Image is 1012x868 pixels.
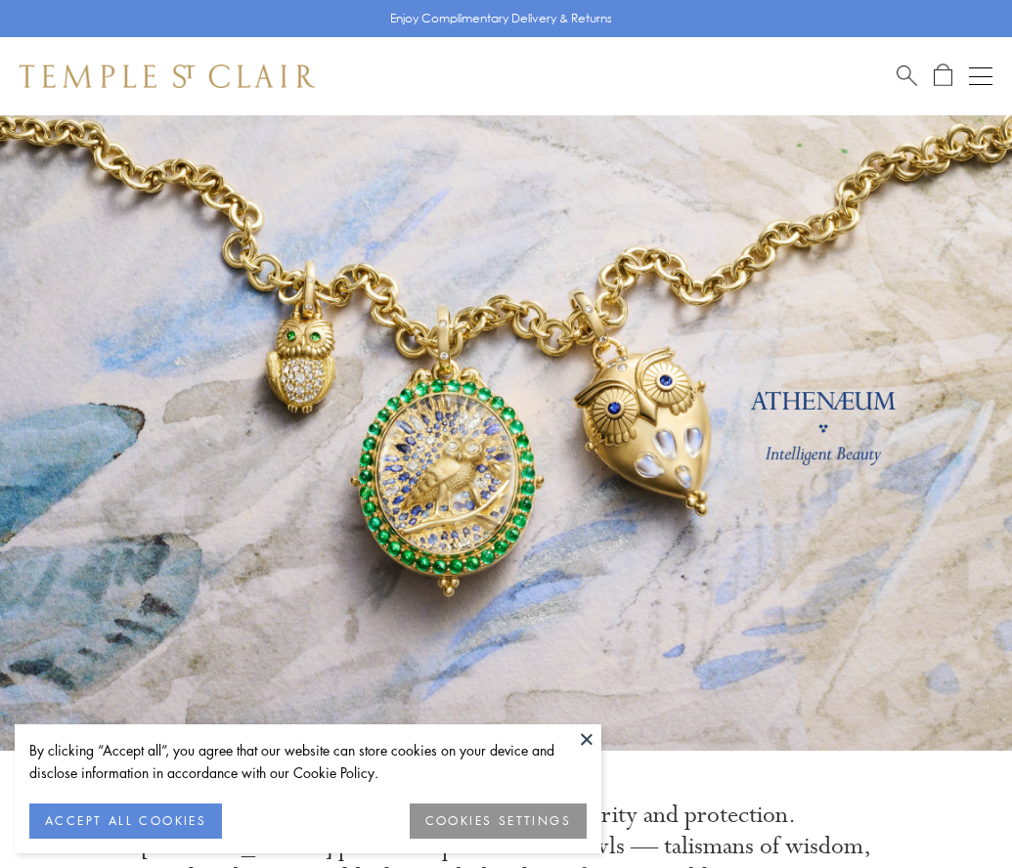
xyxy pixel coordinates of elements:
[410,803,587,839] button: COOKIES SETTINGS
[897,64,917,88] a: Search
[29,739,587,784] div: By clicking “Accept all”, you agree that our website can store cookies on your device and disclos...
[29,803,222,839] button: ACCEPT ALL COOKIES
[390,9,612,28] p: Enjoy Complimentary Delivery & Returns
[20,65,315,88] img: Temple St. Clair
[969,65,992,88] button: Open navigation
[934,64,952,88] a: Open Shopping Bag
